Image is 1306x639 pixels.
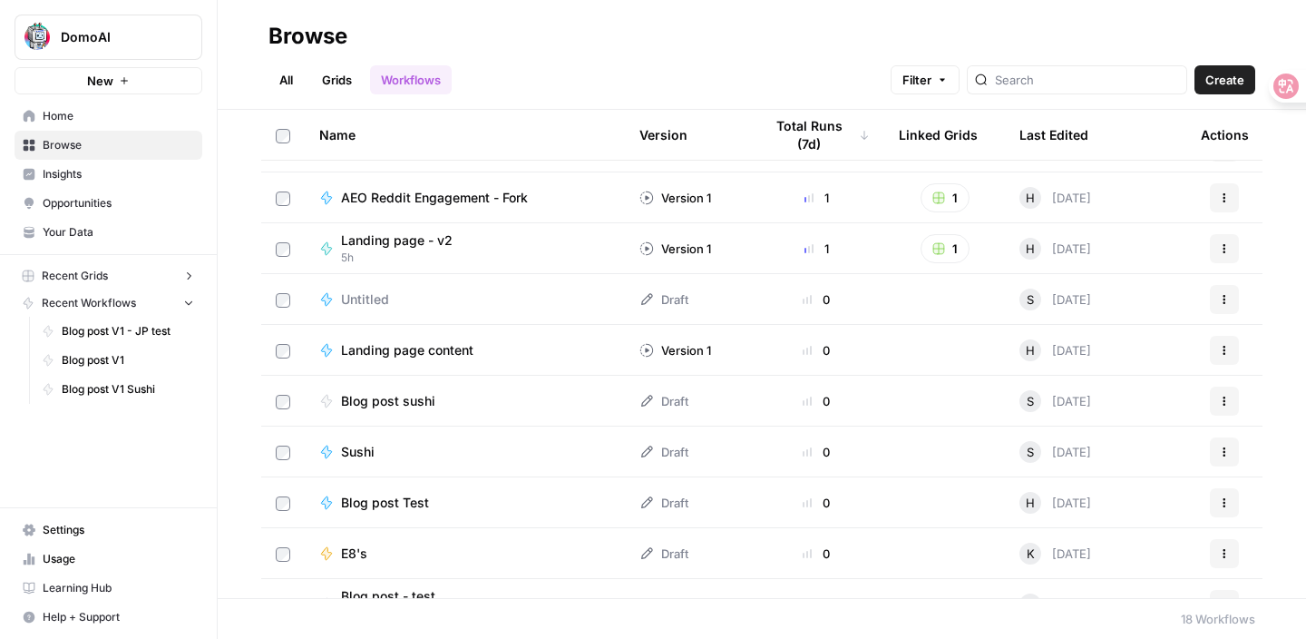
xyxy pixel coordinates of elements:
[639,290,688,309] div: Draft
[43,609,194,625] span: Help + Support
[1019,594,1091,615] div: [DATE]
[763,494,870,512] div: 0
[639,595,688,614] div: Draft
[1026,595,1035,614] span: H
[15,160,202,189] a: Insights
[1019,110,1088,160] div: Last Edited
[43,551,194,567] span: Usage
[1027,392,1034,410] span: S
[319,545,610,563] a: E8's
[341,392,435,410] span: Blog post sushi
[763,545,870,563] div: 0
[902,71,931,89] span: Filter
[921,183,970,212] button: 1
[15,131,202,160] a: Browse
[43,137,194,153] span: Browse
[1019,543,1091,565] div: [DATE]
[639,443,688,461] div: Draft
[1205,71,1244,89] span: Create
[763,290,870,309] div: 0
[639,494,688,512] div: Draft
[15,545,202,574] a: Usage
[15,290,202,317] button: Recent Workflows
[43,195,194,211] span: Opportunities
[319,231,610,266] a: Landing page - v25h
[1026,189,1035,207] span: H
[62,323,194,339] span: Blog post V1 - JP test
[1026,240,1035,258] span: H
[1201,110,1249,160] div: Actions
[268,65,304,94] a: All
[995,71,1179,89] input: Search
[319,494,610,512] a: Blog post Test
[42,268,108,284] span: Recent Grids
[15,189,202,218] a: Opportunities
[15,262,202,290] button: Recent Grids
[1019,238,1091,260] div: [DATE]
[341,341,473,359] span: Landing page content
[341,443,375,461] span: Sushi
[15,102,202,131] a: Home
[311,65,363,94] a: Grids
[15,15,202,60] button: Workspace: DomoAI
[21,21,54,54] img: DomoAI Logo
[1019,390,1091,412] div: [DATE]
[341,189,528,207] span: AEO Reddit Engagement - Fork
[62,381,194,398] span: Blog post V1 Sushi
[319,341,610,359] a: Landing page content
[15,603,202,632] button: Help + Support
[319,290,610,309] a: Untitled
[319,587,610,622] a: Blog post - test5h
[34,346,202,375] a: Blog post V1
[1019,187,1091,209] div: [DATE]
[763,392,870,410] div: 0
[15,516,202,545] a: Settings
[43,166,194,182] span: Insights
[319,443,610,461] a: Sushi
[341,231,453,250] span: Landing page - v2
[370,65,452,94] a: Workflows
[1194,65,1255,94] button: Create
[763,240,870,258] div: 1
[43,522,194,538] span: Settings
[341,250,467,266] span: 5h
[43,108,194,124] span: Home
[1019,492,1091,514] div: [DATE]
[639,189,711,207] div: Version 1
[1019,289,1091,310] div: [DATE]
[34,375,202,404] a: Blog post V1 Sushi
[1026,341,1035,359] span: H
[15,218,202,247] a: Your Data
[899,110,978,160] div: Linked Grids
[42,295,136,311] span: Recent Workflows
[921,234,970,263] button: 1
[341,494,429,512] span: Blog post Test
[319,110,610,160] div: Name
[763,110,870,160] div: Total Runs (7d)
[639,240,711,258] div: Version 1
[62,352,194,369] span: Blog post V1
[763,341,870,359] div: 0
[43,580,194,596] span: Learning Hub
[1027,545,1035,563] span: K
[639,110,687,160] div: Version
[268,22,347,51] div: Browse
[639,341,711,359] div: Version 1
[1027,290,1034,309] span: S
[763,189,870,207] div: 1
[1019,441,1091,463] div: [DATE]
[341,290,389,309] span: Untitled
[319,189,610,207] a: AEO Reddit Engagement - Fork
[43,224,194,241] span: Your Data
[891,65,960,94] button: Filter
[341,545,367,563] span: E8's
[1181,610,1255,628] div: 18 Workflows
[319,392,610,410] a: Blog post sushi
[15,67,202,94] button: New
[1019,339,1091,361] div: [DATE]
[1026,494,1035,512] span: H
[763,595,870,614] div: 0
[639,545,688,563] div: Draft
[34,317,202,346] a: Blog post V1 - JP test
[87,72,113,90] span: New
